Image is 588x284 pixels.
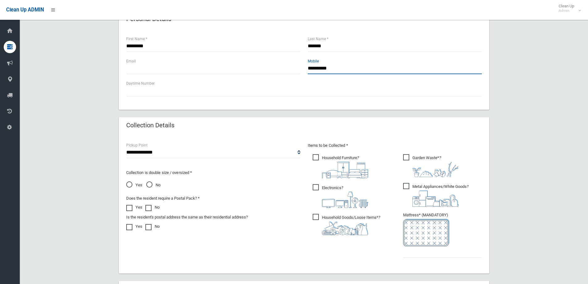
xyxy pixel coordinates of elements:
[145,204,160,211] label: No
[403,219,449,246] img: e7408bece873d2c1783593a074e5cb2f.png
[308,142,482,149] p: Items to be Collected *
[322,215,380,235] i: ?
[313,214,380,235] span: Household Goods/Loose Items*
[6,7,44,13] span: Clean Up ADMIN
[322,221,368,235] img: b13cc3517677393f34c0a387616ef184.png
[126,181,142,189] span: Yes
[412,184,469,207] i: ?
[403,154,459,177] span: Garden Waste*
[145,223,160,230] label: No
[126,195,200,202] label: Does the resident require a Postal Pack? *
[146,181,161,189] span: No
[322,155,368,178] i: ?
[126,223,142,230] label: Yes
[412,190,459,207] img: 36c1b0289cb1767239cdd3de9e694f19.png
[322,192,368,208] img: 394712a680b73dbc3d2a6a3a7ffe5a07.png
[126,169,300,176] p: Collection is double size / oversized *
[119,119,182,131] header: Collection Details
[556,4,580,13] span: Clean Up
[313,154,368,178] span: Household Furniture
[126,214,248,221] label: Is the resident's postal address the same as their residential address?
[126,204,142,211] label: Yes
[403,183,469,207] span: Metal Appliances/White Goods
[412,162,459,177] img: 4fd8a5c772b2c999c83690221e5242e0.png
[412,155,459,177] i: ?
[322,162,368,178] img: aa9efdbe659d29b613fca23ba79d85cb.png
[559,8,574,13] small: Admin
[322,185,368,208] i: ?
[403,213,482,246] span: Mattress* (MANDATORY)
[313,184,368,208] span: Electronics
